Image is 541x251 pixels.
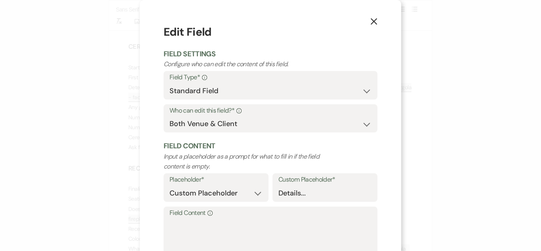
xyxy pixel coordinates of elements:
label: Field Content [170,207,371,219]
p: Input a placeholder as a prompt for what to fill in if the field content is empty. [164,151,335,172]
h1: Edit Field [164,24,377,40]
h2: Field Settings [164,49,377,59]
h2: Field Content [164,141,377,151]
p: Configure who can edit the content of this field. [164,59,335,69]
label: Placeholder* [170,174,263,186]
label: Who can edit this field?* [170,105,371,117]
label: Custom Placeholder* [278,174,371,186]
label: Field Type* [170,72,371,83]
